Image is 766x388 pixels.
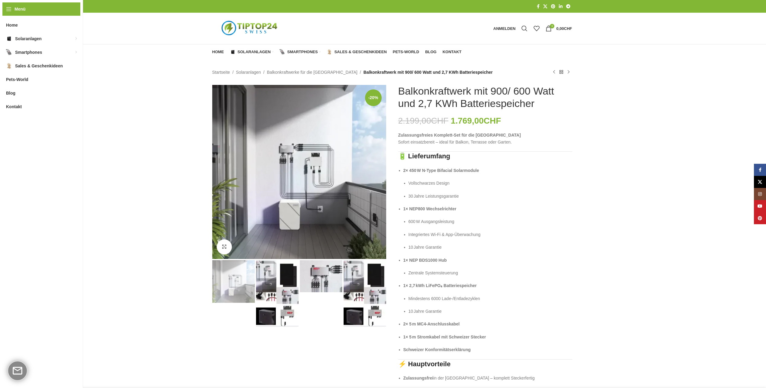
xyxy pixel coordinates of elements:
h3: 🔋 Lieferumfang [398,152,572,161]
strong: 1× 2,7 kWh LiFePO₄ Batteriespeicher [403,283,477,288]
a: Kontakt [443,46,462,58]
a: YouTube Social Link [754,200,766,212]
div: Meine Wunschliste [530,22,543,34]
bdi: 1.769,00 [451,116,501,125]
span: Blog [6,88,15,99]
a: Logo der Website [212,26,288,31]
strong: 1× NEP800 Wechselrichter [403,206,457,211]
a: Balkonkraftwerke für die [GEOGRAPHIC_DATA] [267,69,357,76]
a: Nächstes Produkt [565,69,572,76]
p: Integriertes Wi‑Fi & App‑Überwachung [409,231,572,238]
a: Pets-World [393,46,419,58]
span: 0 [550,24,554,28]
bdi: 2.199,00 [398,116,449,125]
span: Solaranlagen [15,33,42,44]
span: Smartphones [287,50,318,54]
strong: 2× 5 m MC4‑Anschlusskabel [403,322,460,326]
h1: Balkonkraftwerk mit 900/ 600 Watt und 2,7 KWh Batteriespeicher [398,85,572,110]
img: Balkonkraftwerk mit 900/ 600 Watt und 2,7 KWh Batteriespeicher – Bild 4 [344,260,386,327]
a: Solaranlagen [230,46,274,58]
strong: Schweizer Konformitätserklärung [403,347,471,352]
nav: Breadcrumb [212,69,493,76]
a: X Social Link [754,176,766,188]
span: Balkonkraftwerk mit 900/ 600 Watt und 2,7 KWh Batteriespeicher [364,69,493,76]
a: Facebook Social Link [535,2,541,11]
bdi: 0,00 [556,26,572,31]
span: CHF [484,116,501,125]
p: 600 W Ausgangsleistung [409,218,572,225]
strong: Zulassungsfrei [403,376,434,380]
img: Balkonkraftwerk mit 900/ 600 Watt und 2,7 KWh Batteriespeicher – Bild 3 [300,260,342,292]
strong: 1× NEP BDS1000 Hub [403,258,447,263]
a: Facebook Social Link [754,164,766,176]
strong: 1× 5 m Stromkabel mit Schweizer Stecker [403,335,486,339]
div: Hauptnavigation [209,46,465,58]
p: Vollschwarzes Design [409,180,572,186]
span: Smartphones [15,47,42,58]
p: 10 Jahre Garantie [409,308,572,315]
a: Instagram Social Link [754,188,766,200]
a: Smartphones [280,46,321,58]
span: Kontakt [443,50,462,54]
a: Blog [425,46,437,58]
p: 10 Jahre Garantie [409,244,572,251]
a: Startseite [212,69,230,76]
a: Anmelden [490,22,519,34]
p: Mindestens 6000 Lade‑/Entladezyklen [409,295,572,302]
span: Kontakt [6,101,22,112]
a: Sales & Geschenkideen [327,46,386,58]
span: Blog [425,50,437,54]
a: LinkedIn Social Link [557,2,564,11]
span: Pets-World [393,50,419,54]
a: Pinterest Social Link [549,2,557,11]
img: Sales & Geschenkideen [6,63,12,69]
strong: 2× 450 W N‑Type Bifacial Solarmodule [403,168,479,173]
a: Vorheriges Produkt [550,69,558,76]
img: Balkonkraftwerk mit Speicher [212,260,255,303]
a: Home [212,46,224,58]
img: Solaranlagen [230,49,236,55]
a: X Social Link [541,2,549,11]
p: in der [GEOGRAPHIC_DATA] – komplett Steckerfertig [403,375,572,381]
span: Home [212,50,224,54]
span: Sales & Geschenkideen [334,50,386,54]
span: Anmelden [493,27,516,31]
img: Sales & Geschenkideen [327,49,332,55]
a: 0 0,00CHF [543,22,575,34]
a: Pinterest Social Link [754,212,766,224]
span: CHF [564,26,572,31]
p: 30 Jahre Leistungsgarantie [409,193,572,199]
p: Zentrale Systemsteuerung [409,270,572,276]
span: Sales & Geschenkideen [15,60,63,71]
strong: Zulassungsfreies Komplett‑Set für die [GEOGRAPHIC_DATA] [398,133,521,137]
p: Sofort einsatzbereit – ideal für Balkon, Terrasse oder Garten. [398,132,572,145]
img: Smartphones [6,49,12,55]
span: CHF [431,116,449,125]
img: Solaranlagen [6,36,12,42]
h3: ⚡ Hauptvorteile [398,360,572,369]
a: Telegram Social Link [564,2,572,11]
span: Menü [14,6,26,12]
img: Balkonkraftwerk mit Speicher [212,85,386,259]
span: Solaranlagen [238,50,271,54]
a: Suche [518,22,530,34]
img: Smartphones [280,49,285,55]
a: Solaranlagen [236,69,261,76]
span: Pets-World [6,74,28,85]
img: Balkonkraftwerk mit 900/ 600 Watt und 2,7 KWh Batteriespeicher – Bild 2 [256,260,299,327]
span: -20% [365,89,382,106]
span: Home [6,20,18,31]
